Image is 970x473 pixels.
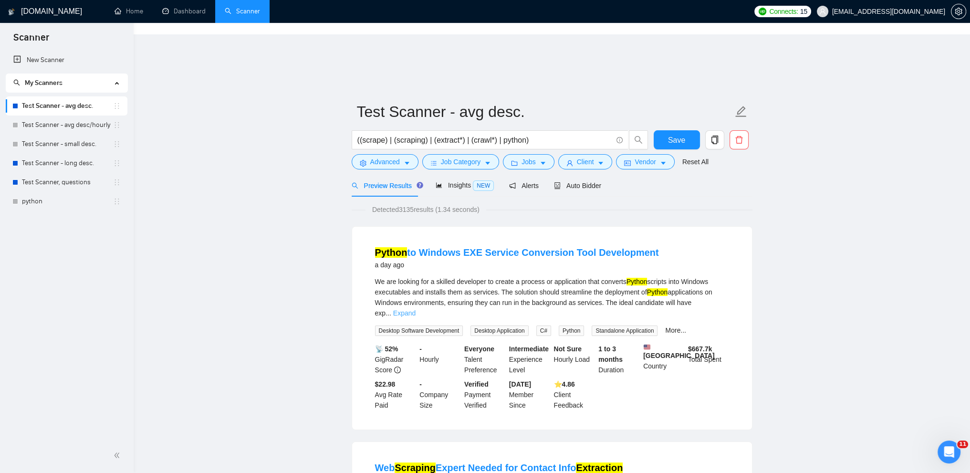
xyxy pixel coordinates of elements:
a: More... [665,326,686,334]
span: info-circle [394,367,401,373]
mark: Python [375,247,407,258]
span: ... [386,309,391,317]
button: userClientcaret-down [558,154,613,169]
div: Experience Level [507,344,552,375]
button: search [629,130,648,149]
span: search [629,136,647,144]
div: Total Spent [686,344,731,375]
span: Jobs [522,157,536,167]
span: bars [430,159,437,167]
span: Scanner [6,31,57,51]
span: holder [113,159,121,167]
span: Desktop Application [470,326,528,336]
mark: Python [647,288,668,296]
a: dashboardDashboard [162,7,206,15]
b: [DATE] [509,380,531,388]
b: Not Sure [554,345,582,353]
span: double-left [114,451,123,460]
span: caret-down [660,159,667,167]
div: Duration [596,344,641,375]
a: Test Scanner - small desc. [22,135,113,154]
span: C# [536,326,551,336]
a: homeHome [115,7,143,15]
div: Avg Rate Paid [373,379,418,410]
span: folder [511,159,518,167]
li: python [6,192,127,211]
div: Hourly Load [552,344,597,375]
button: barsJob Categorycaret-down [422,154,499,169]
div: Hourly [417,344,462,375]
span: holder [113,121,121,129]
span: Advanced [370,157,400,167]
b: 📡 52% [375,345,398,353]
span: Client [577,157,594,167]
b: Intermediate [509,345,549,353]
a: WebScrapingExpert Needed for Contact InfoExtraction [375,462,623,473]
span: copy [706,136,724,144]
button: copy [705,130,724,149]
a: python [22,192,113,211]
button: delete [730,130,749,149]
span: holder [113,102,121,110]
span: robot [554,182,561,189]
mark: Scraping [395,462,436,473]
a: setting [951,8,966,15]
span: delete [730,136,748,144]
button: settingAdvancedcaret-down [352,154,418,169]
div: Tooltip anchor [416,181,424,189]
span: 11 [957,441,968,448]
a: Pythonto Windows EXE Service Conversion Tool Development [375,247,659,258]
span: setting [360,159,366,167]
span: caret-down [484,159,491,167]
span: search [13,79,20,86]
input: Search Freelance Jobs... [357,134,612,146]
li: Test Scanner - long desc. [6,154,127,173]
a: Test Scanner - avg desc/hourly [22,116,113,135]
iframe: Intercom live chat [938,441,960,463]
button: setting [951,4,966,19]
b: - [419,380,422,388]
span: Save [668,134,685,146]
div: a day ago [375,259,659,271]
span: NEW [473,180,494,191]
span: info-circle [616,137,623,143]
span: setting [951,8,966,15]
span: user [819,8,826,15]
a: New Scanner [13,51,120,70]
a: Test Scanner - avg desc. [22,96,113,116]
span: area-chart [436,182,442,189]
span: notification [509,182,516,189]
div: Member Since [507,379,552,410]
span: caret-down [404,159,410,167]
span: Python [559,326,584,336]
b: Everyone [464,345,494,353]
a: Test Scanner - long desc. [22,154,113,173]
span: Vendor [635,157,656,167]
b: 1 to 3 months [598,345,623,363]
li: Test Scanner - small desc. [6,135,127,154]
span: My Scanners [13,79,63,87]
span: Connects: [769,6,798,17]
li: Test Scanner - avg desc. [6,96,127,116]
div: GigRadar Score [373,344,418,375]
div: Payment Verified [462,379,507,410]
a: Test Scanner, questions [22,173,113,192]
div: Country [641,344,686,375]
span: Detected 3135 results (1.34 seconds) [365,204,486,215]
b: - [419,345,422,353]
div: Talent Preference [462,344,507,375]
mark: Python [626,278,647,285]
button: Save [654,130,700,149]
span: Standalone Application [592,326,657,336]
a: Reset All [682,157,709,167]
div: We are looking for a skilled developer to create a process or application that converts scripts i... [375,276,729,318]
span: user [566,159,573,167]
b: [GEOGRAPHIC_DATA] [643,344,715,359]
span: Alerts [509,182,539,189]
button: idcardVendorcaret-down [616,154,674,169]
img: logo [8,4,15,20]
li: Test Scanner - avg desc/hourly [6,116,127,135]
span: Job Category [441,157,480,167]
input: Scanner name... [357,100,733,124]
span: edit [735,105,747,118]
